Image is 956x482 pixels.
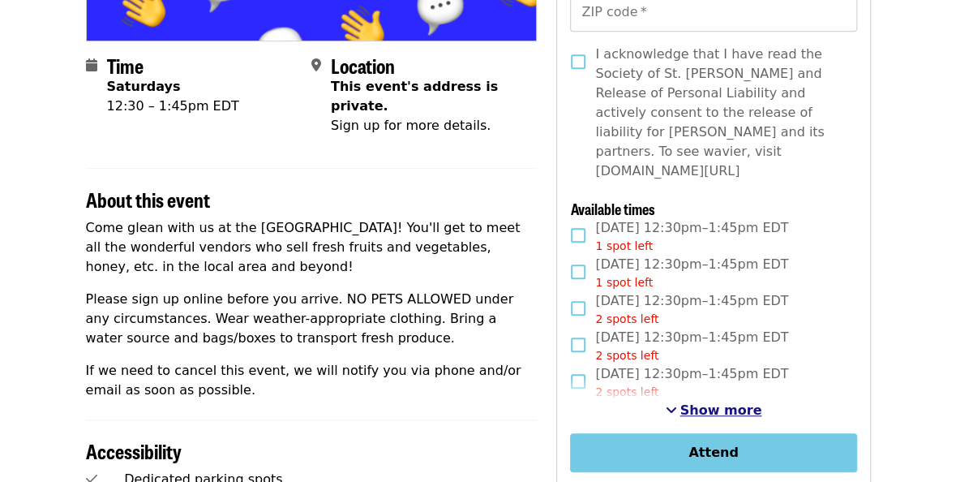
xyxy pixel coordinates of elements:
[595,328,788,364] span: [DATE] 12:30pm–1:45pm EDT
[595,349,658,362] span: 2 spots left
[331,118,491,133] span: Sign up for more details.
[595,312,658,325] span: 2 spots left
[570,198,654,219] span: Available times
[86,58,97,73] i: calendar icon
[86,218,538,277] p: Come glean with us at the [GEOGRAPHIC_DATA]! You'll get to meet all the wonderful vendors who sel...
[331,51,395,80] span: Location
[595,218,788,255] span: [DATE] 12:30pm–1:45pm EDT
[595,364,788,401] span: [DATE] 12:30pm–1:45pm EDT
[86,361,538,400] p: If we need to cancel this event, we will notify you via phone and/or email as soon as possible.
[595,385,658,398] span: 2 spots left
[595,239,653,252] span: 1 spot left
[107,97,239,116] div: 12:30 – 1:45pm EDT
[595,276,653,289] span: 1 spot left
[107,79,181,94] strong: Saturdays
[86,437,182,465] span: Accessibility
[331,79,498,114] span: This event's address is private.
[107,51,144,80] span: Time
[86,290,538,348] p: Please sign up online before you arrive. NO PETS ALLOWED under any circumstances. Wear weather-ap...
[86,185,210,213] span: About this event
[595,291,788,328] span: [DATE] 12:30pm–1:45pm EDT
[595,45,843,181] span: I acknowledge that I have read the Society of St. [PERSON_NAME] and Release of Personal Liability...
[595,255,788,291] span: [DATE] 12:30pm–1:45pm EDT
[311,58,321,73] i: map-marker-alt icon
[570,433,856,472] button: Attend
[680,402,762,418] span: Show more
[666,401,762,420] button: See more timeslots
